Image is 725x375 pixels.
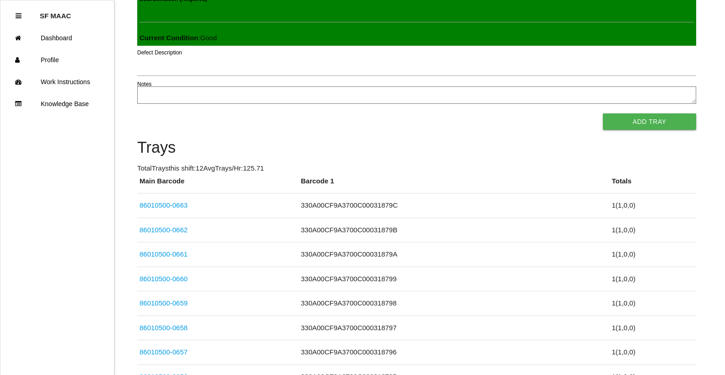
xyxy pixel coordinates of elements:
a: Work Instructions [0,71,114,93]
a: 86010500-0659 [140,299,188,307]
td: 330A00CF9A3700C00031879B [299,218,610,242]
label: Defect Description [137,48,182,57]
td: 1 ( 1 , 0 , 0 ) [609,218,696,242]
a: 86010500-0657 [140,348,188,356]
p: Total Trays this shift: 12 Avg Trays /Hr: 125.71 [137,163,696,174]
a: 86010500-0662 [140,226,188,234]
td: 1 ( 1 , 0 , 0 ) [609,291,696,316]
a: 86010500-0658 [140,324,188,332]
a: 86010500-0661 [140,250,188,258]
label: Notes [137,80,151,88]
td: 330A00CF9A3700C000318796 [299,340,610,365]
td: 330A00CF9A3700C000318799 [299,267,610,291]
button: Add Tray [603,113,696,130]
h4: Trays [137,139,696,156]
a: Knowledge Base [0,93,114,115]
a: Profile [0,49,114,71]
a: 86010500-0663 [140,201,188,209]
b: Current Condition [140,34,198,42]
p: SF MAAC [40,5,71,20]
td: 1 ( 1 , 0 , 0 ) [609,193,696,218]
td: 330A00CF9A3700C000318798 [299,291,610,316]
span: : Good [140,34,217,42]
th: Main Barcode [137,176,299,193]
td: 1 ( 1 , 0 , 0 ) [609,242,696,267]
div: Close [16,5,21,27]
td: 1 ( 1 , 0 , 0 ) [609,340,696,365]
a: 86010500-0660 [140,275,188,283]
td: 330A00CF9A3700C000318797 [299,316,610,340]
td: 1 ( 1 , 0 , 0 ) [609,316,696,340]
th: Barcode 1 [299,176,610,193]
a: Dashboard [0,27,114,49]
td: 330A00CF9A3700C00031879C [299,193,610,218]
td: 330A00CF9A3700C00031879A [299,242,610,267]
th: Totals [609,176,696,193]
td: 1 ( 1 , 0 , 0 ) [609,267,696,291]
